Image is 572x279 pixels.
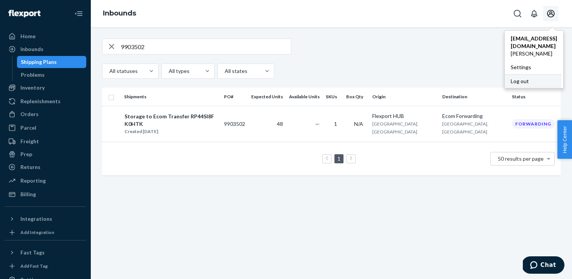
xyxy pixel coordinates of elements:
[505,74,561,88] button: Log out
[71,6,86,21] button: Close Navigation
[5,148,86,160] a: Prep
[20,110,39,118] div: Orders
[17,69,87,81] a: Problems
[20,191,36,198] div: Billing
[20,33,36,40] div: Home
[124,128,218,135] div: Created [DATE]
[124,113,218,128] div: Storage to Ecom Transfer RP44SI8FK0HTK
[20,263,48,269] div: Add Fast Tag
[523,256,564,275] iframe: Opens a widget where you can chat to one of our agents
[20,124,36,132] div: Parcel
[20,215,52,223] div: Integrations
[323,88,343,106] th: SKUs
[5,246,86,259] button: Fast Tags
[372,112,436,120] div: Flexport HUB
[121,88,221,106] th: Shipments
[315,121,320,127] span: —
[20,84,45,91] div: Inventory
[509,88,561,106] th: Status
[557,120,572,159] button: Help Center
[369,88,439,106] th: Origin
[5,122,86,134] a: Parcel
[372,121,418,135] span: [GEOGRAPHIC_DATA], [GEOGRAPHIC_DATA]
[5,228,86,237] a: Add Integration
[354,121,363,127] span: N/A
[5,262,86,271] a: Add Fast Tag
[20,177,46,184] div: Reporting
[5,135,86,147] a: Freight
[286,88,323,106] th: Available Units
[512,119,555,129] div: Forwarding
[5,161,86,173] a: Returns
[20,45,44,53] div: Inbounds
[8,10,40,17] img: Flexport logo
[20,249,45,256] div: Fast Tags
[5,82,86,94] a: Inventory
[510,6,525,21] button: Open Search Box
[511,50,557,57] span: [PERSON_NAME]
[21,71,45,79] div: Problems
[17,56,87,68] a: Shipping Plans
[20,163,40,171] div: Returns
[121,39,291,54] input: Search inbounds by name, destination, msku...
[5,213,86,225] button: Integrations
[5,108,86,120] a: Orders
[5,43,86,55] a: Inbounds
[103,9,136,17] a: Inbounds
[5,188,86,200] a: Billing
[20,150,32,158] div: Prep
[277,121,283,127] span: 48
[221,106,248,142] td: 9903502
[224,67,225,75] input: All states
[20,98,61,105] div: Replenishments
[97,3,142,25] ol: breadcrumbs
[505,60,563,74] a: Settings
[221,88,248,106] th: PO#
[20,229,54,236] div: Add Integration
[5,175,86,187] a: Reporting
[527,6,542,21] button: Open notifications
[5,30,86,42] a: Home
[498,155,544,162] span: 50 results per page
[336,155,342,162] a: Page 1 is your current page
[543,6,558,21] button: Open account menu
[20,138,39,145] div: Freight
[343,88,369,106] th: Box Qty
[505,32,563,60] a: [EMAIL_ADDRESS][DOMAIN_NAME][PERSON_NAME]
[511,35,557,50] span: [EMAIL_ADDRESS][DOMAIN_NAME]
[442,112,506,120] div: Ecom Forwarding
[439,88,509,106] th: Destination
[248,88,286,106] th: Expected Units
[5,95,86,107] a: Replenishments
[21,58,57,66] div: Shipping Plans
[442,121,488,135] span: [GEOGRAPHIC_DATA], [GEOGRAPHIC_DATA]
[168,67,169,75] input: All types
[334,121,337,127] span: 1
